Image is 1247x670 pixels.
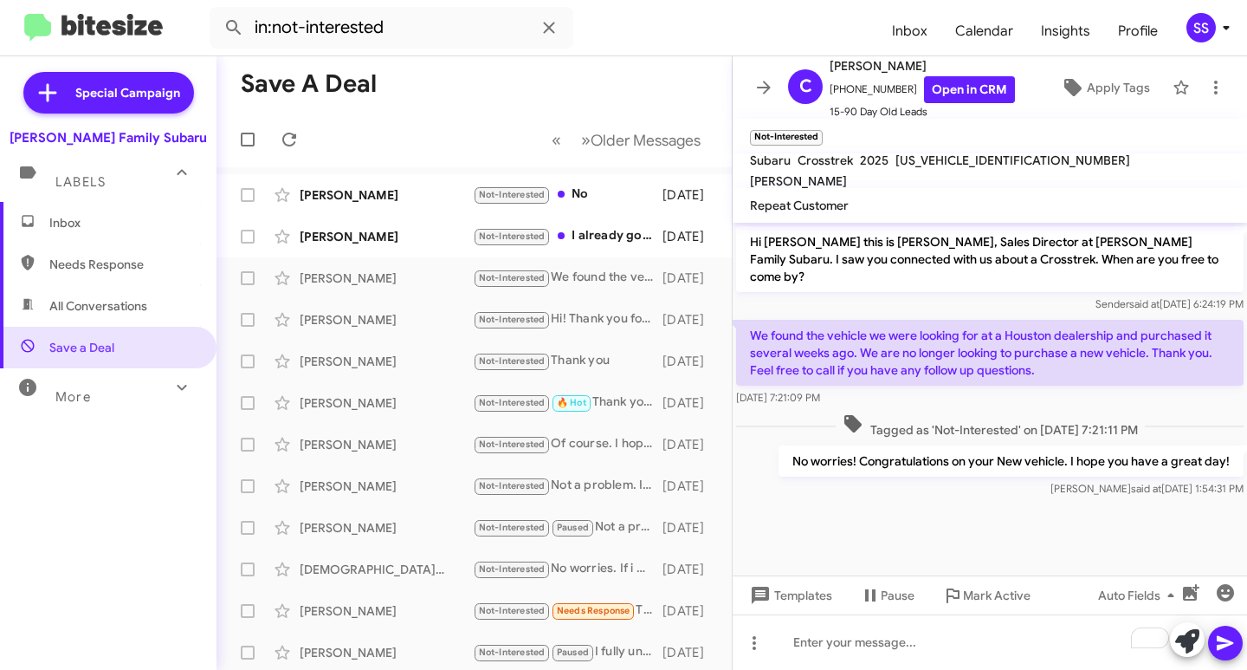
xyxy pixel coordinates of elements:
[541,122,572,158] button: Previous
[49,214,197,231] span: Inbox
[1172,13,1228,42] button: SS
[662,270,718,287] div: [DATE]
[300,478,473,495] div: [PERSON_NAME]
[300,602,473,620] div: [PERSON_NAME]
[473,268,662,288] div: We found the vehicle we were looking for at a Houston dealership and purchased it several weeks a...
[662,311,718,328] div: [DATE]
[300,394,473,412] div: [PERSON_NAME]
[49,256,197,273] span: Needs Response
[662,436,718,453] div: [DATE]
[1045,72,1164,103] button: Apply Tags
[300,644,473,661] div: [PERSON_NAME]
[846,580,928,611] button: Pause
[779,446,1244,477] p: No worries! Congratulations on your New vehicle. I hope you have a great day!
[736,320,1244,386] p: We found the vehicle we were looking for at a Houston dealership and purchased it several weeks a...
[210,7,573,49] input: Search
[1050,482,1244,495] span: [PERSON_NAME] [DATE] 1:54:31 PM
[479,189,546,200] span: Not-Interested
[479,314,546,325] span: Not-Interested
[473,601,662,621] div: Thank you and will do!
[591,131,701,150] span: Older Messages
[895,153,1130,168] span: [US_VEHICLE_IDENTIFICATION_NUMBER]
[49,339,114,356] span: Save a Deal
[750,198,849,213] span: Repeat Customer
[479,647,546,658] span: Not-Interested
[479,563,546,575] span: Not-Interested
[75,84,180,101] span: Special Campaign
[662,602,718,620] div: [DATE]
[750,130,823,146] small: Not-Interested
[830,55,1015,76] span: [PERSON_NAME]
[55,389,91,405] span: More
[479,231,546,242] span: Not-Interested
[55,174,106,190] span: Labels
[746,580,832,611] span: Templates
[557,522,589,533] span: Paused
[300,228,473,245] div: [PERSON_NAME]
[473,434,662,454] div: Of course. I hope you have a great rest of your day!
[830,76,1015,103] span: [PHONE_NUMBER]
[662,186,718,204] div: [DATE]
[479,397,546,408] span: Not-Interested
[662,561,718,578] div: [DATE]
[1027,6,1104,56] a: Insights
[473,393,662,413] div: Thank you.
[736,391,820,404] span: [DATE] 7:21:09 PM
[300,270,473,287] div: [PERSON_NAME]
[878,6,941,56] a: Inbox
[1098,580,1181,611] span: Auto Fields
[1131,482,1161,495] span: said at
[1129,297,1160,310] span: said at
[23,72,194,114] a: Special Campaign
[881,580,914,611] span: Pause
[473,226,662,246] div: I already got a car thanks
[473,642,662,662] div: I fully understand. Keep me updated if we can do anything to help you in case you change your min...
[300,353,473,370] div: [PERSON_NAME]
[479,480,546,491] span: Not-Interested
[662,519,718,537] div: [DATE]
[473,476,662,496] div: Not a problem. If i may ask what did you end up purchasing?
[941,6,1027,56] a: Calendar
[662,644,718,661] div: [DATE]
[662,394,718,412] div: [DATE]
[860,153,888,168] span: 2025
[736,226,1244,292] p: Hi [PERSON_NAME] this is [PERSON_NAME], Sales Director at [PERSON_NAME] Family Subaru. I saw you ...
[241,70,377,98] h1: Save a Deal
[571,122,711,158] button: Next
[1084,580,1195,611] button: Auto Fields
[479,355,546,367] span: Not-Interested
[49,297,147,315] span: All Conversations
[557,605,630,616] span: Needs Response
[750,173,847,189] span: [PERSON_NAME]
[662,478,718,495] div: [DATE]
[1104,6,1172,56] a: Profile
[581,129,591,151] span: »
[300,561,473,578] div: [DEMOGRAPHIC_DATA][PERSON_NAME]
[479,522,546,533] span: Not-Interested
[479,605,546,616] span: Not-Interested
[473,185,662,205] div: No
[10,129,207,146] div: [PERSON_NAME] Family Subaru
[799,73,812,101] span: C
[662,353,718,370] div: [DATE]
[830,103,1015,120] span: 15-90 Day Old Leads
[733,580,846,611] button: Templates
[733,615,1247,670] div: To enrich screen reader interactions, please activate Accessibility in Grammarly extension settings
[798,153,853,168] span: Crosstrek
[300,311,473,328] div: [PERSON_NAME]
[479,272,546,283] span: Not-Interested
[473,351,662,371] div: Thank you
[300,436,473,453] div: [PERSON_NAME]
[479,439,546,450] span: Not-Interested
[473,559,662,579] div: No worries. If i may ask why are you not in the market anymore?
[1095,297,1244,310] span: Sender [DATE] 6:24:19 PM
[1186,13,1216,42] div: SS
[557,647,589,658] span: Paused
[963,580,1031,611] span: Mark Active
[1087,72,1150,103] span: Apply Tags
[300,186,473,204] div: [PERSON_NAME]
[750,153,791,168] span: Subaru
